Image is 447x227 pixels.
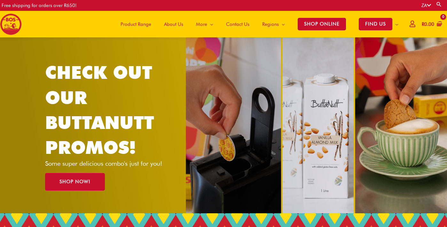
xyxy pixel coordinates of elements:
bdi: 0.00 [422,21,434,27]
nav: Site Navigation [109,11,405,37]
span: FIND US [359,18,392,30]
a: Regions [256,11,291,37]
a: SHOP ONLINE [291,11,352,37]
span: More [196,15,207,34]
a: CHECK OUT OUR BUTTANUTT PROMOS! [45,62,154,158]
a: View Shopping Cart, empty [420,17,442,32]
a: More [190,11,220,37]
span: Product Range [121,15,151,34]
a: ZA [421,3,431,8]
a: About Us [158,11,190,37]
a: Contact Us [220,11,256,37]
a: SHOP NOW! [45,173,105,191]
span: Regions [262,15,279,34]
span: R [422,21,424,27]
span: About Us [164,15,183,34]
a: Search button [436,1,442,7]
span: SHOP NOW! [59,179,90,184]
p: Some super delicious combo's just for you! [45,160,173,167]
a: Product Range [114,11,158,37]
span: Contact Us [226,15,249,34]
span: SHOP ONLINE [298,18,346,30]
